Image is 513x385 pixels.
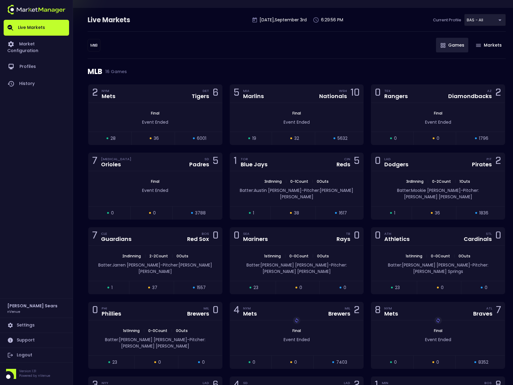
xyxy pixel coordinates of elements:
[495,156,501,168] div: 2
[464,14,506,26] div: BAS - All
[243,236,268,242] div: Mariners
[88,39,100,51] div: BAS - All
[345,306,350,311] div: MIL
[294,210,299,216] span: 38
[142,187,168,193] span: Event Ended
[435,210,440,216] span: 36
[432,111,444,116] span: Final
[394,359,397,366] span: 0
[294,135,299,142] span: 32
[174,328,190,333] span: 0 Outs
[7,5,65,14] img: logo
[213,306,218,317] div: 0
[143,253,148,259] span: |
[204,157,209,161] div: SD
[288,253,310,259] span: 0 - 0 Count
[92,231,97,242] div: 7
[152,284,157,291] span: 37
[425,179,430,184] span: |
[479,210,488,216] span: 1836
[284,119,310,125] span: Event Ended
[432,328,444,333] span: Final
[203,88,209,93] div: DET
[436,38,468,52] button: Games
[397,187,461,193] span: Batter: Mookie [PERSON_NAME]
[384,311,398,316] div: Mets
[471,38,506,52] button: Markets
[425,337,451,343] span: Event Ended
[302,187,304,193] span: -
[111,284,113,291] span: 1
[429,253,452,259] span: 0 - 0 Count
[202,231,209,236] div: BOS
[337,162,350,167] div: Reds
[4,36,69,58] a: Market Configuration
[288,179,310,184] span: 0 - 1 Count
[283,253,288,259] span: |
[457,253,472,259] span: 0 Outs
[19,369,50,373] p: Version 1.31
[189,162,209,167] div: Padres
[88,15,162,25] div: Live Markets
[424,253,429,259] span: |
[105,337,187,343] span: Batter: [PERSON_NAME] [PERSON_NAME]
[321,17,343,23] p: 6:29:56 PM
[253,359,255,366] span: 0
[197,284,206,291] span: 1557
[337,135,347,142] span: 5632
[4,369,69,379] div: Version 1.31Powered by nVenue
[243,306,257,311] div: NYM
[433,17,461,23] p: Current Profile
[240,187,302,193] span: Batter: Austin [PERSON_NAME]
[404,179,425,184] span: 3rd Inning
[395,284,400,291] span: 23
[328,311,350,316] div: Brewers
[154,135,159,142] span: 36
[441,284,444,291] span: 0
[101,231,131,236] div: CLE
[142,119,168,125] span: Event Ended
[310,253,315,259] span: |
[375,88,381,99] div: 0
[252,135,256,142] span: 19
[487,88,492,93] div: AZ
[92,156,97,168] div: 7
[195,210,206,216] span: 3788
[280,187,354,200] span: Pitcher: [PERSON_NAME] [PERSON_NAME]
[413,262,488,274] span: Pitcher: [PERSON_NAME] Springs
[4,318,69,333] a: Settings
[197,135,206,142] span: 6001
[243,231,268,236] div: SEA
[213,88,218,99] div: 6
[453,179,458,184] span: |
[263,179,284,184] span: 3rd Inning
[234,306,239,317] div: 4
[102,311,121,316] div: Phillies
[4,58,69,75] a: Profiles
[153,210,156,216] span: 0
[262,253,283,259] span: 1st Inning
[375,306,381,317] div: 8
[461,187,463,193] span: -
[329,262,331,268] span: -
[319,94,347,99] div: Nationals
[246,262,329,268] span: Batter: [PERSON_NAME] [PERSON_NAME]
[452,253,457,259] span: |
[472,162,492,167] div: Pirates
[470,262,473,268] span: -
[486,306,492,311] div: ATL
[253,210,254,216] span: 1
[146,328,169,333] span: 0 - 0 Count
[234,231,239,242] div: 0
[486,231,492,236] div: STL
[241,162,267,167] div: Blue Jays
[441,43,445,48] img: gameIcon
[294,359,297,366] span: 0
[315,253,331,259] span: 0 Outs
[448,94,492,99] div: Diamondbacks
[112,359,117,366] span: 23
[354,306,360,317] div: 2
[344,157,350,161] div: CIN
[495,231,501,242] div: 0
[375,231,381,242] div: 0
